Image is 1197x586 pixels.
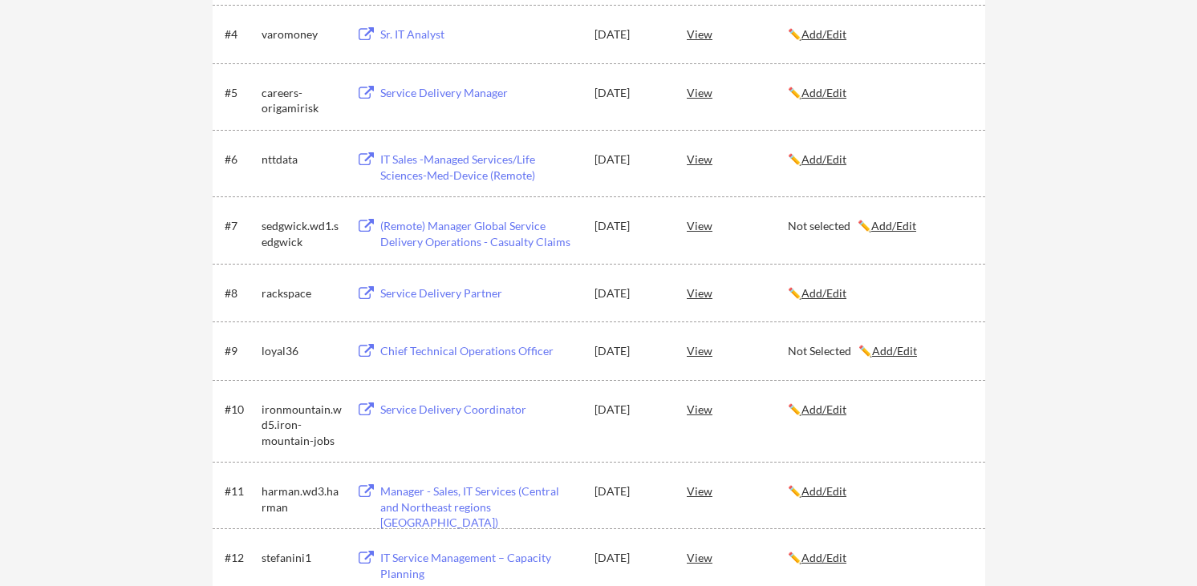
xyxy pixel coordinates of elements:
div: View [687,144,788,173]
div: Not selected ✏️ [788,218,971,234]
div: Manager - Sales, IT Services (Central and Northeast regions [GEOGRAPHIC_DATA]) [380,483,579,531]
div: IT Service Management – Capacity Planning [380,550,579,581]
div: ✏️ [788,402,971,418]
div: Sr. IT Analyst [380,26,579,42]
div: View [687,394,788,423]
div: ✏️ [788,26,971,42]
div: View [687,476,788,505]
div: [DATE] [594,343,665,359]
div: ✏️ [788,85,971,101]
u: Add/Edit [871,219,916,232]
div: Service Delivery Partner [380,285,579,301]
div: ✏️ [788,550,971,566]
u: Add/Edit [801,402,846,416]
u: Add/Edit [801,27,846,41]
div: [DATE] [594,402,665,418]
div: nttdata [262,152,342,168]
div: stefanini1 [262,550,342,566]
div: varomoney [262,26,342,42]
div: View [687,278,788,307]
div: ✏️ [788,483,971,499]
div: View [687,543,788,572]
div: Service Delivery Coordinator [380,402,579,418]
div: #5 [225,85,256,101]
div: View [687,336,788,365]
div: IT Sales -Managed Services/Life Sciences-Med-Device (Remote) [380,152,579,183]
div: [DATE] [594,550,665,566]
div: [DATE] [594,285,665,301]
div: careers-origamirisk [262,85,342,116]
div: Chief Technical Operations Officer [380,343,579,359]
div: sedgwick.wd1.sedgwick [262,218,342,249]
div: ✏️ [788,152,971,168]
div: rackspace [262,285,342,301]
div: #8 [225,285,256,301]
u: Add/Edit [801,286,846,300]
div: View [687,19,788,48]
div: [DATE] [594,218,665,234]
div: View [687,78,788,107]
div: ✏️ [788,285,971,301]
div: #4 [225,26,256,42]
div: Not Selected ✏️ [788,343,971,359]
u: Add/Edit [801,86,846,99]
div: ironmountain.wd5.iron-mountain-jobs [262,402,342,449]
div: Service Delivery Manager [380,85,579,101]
div: #12 [225,550,256,566]
div: #10 [225,402,256,418]
div: [DATE] [594,85,665,101]
u: Add/Edit [801,152,846,166]
div: (Remote) Manager Global Service Delivery Operations - Casualty Claims [380,218,579,249]
u: Add/Edit [801,551,846,564]
u: Add/Edit [872,344,917,358]
div: [DATE] [594,483,665,499]
div: [DATE] [594,26,665,42]
div: loyal36 [262,343,342,359]
div: harman.wd3.harman [262,483,342,515]
div: #6 [225,152,256,168]
div: View [687,211,788,240]
div: #7 [225,218,256,234]
u: Add/Edit [801,484,846,498]
div: [DATE] [594,152,665,168]
div: #9 [225,343,256,359]
div: #11 [225,483,256,499]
